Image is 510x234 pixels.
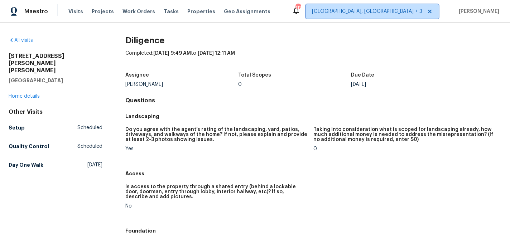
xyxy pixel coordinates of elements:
[77,143,102,150] span: Scheduled
[125,82,238,87] div: [PERSON_NAME]
[9,159,102,171] a: Day One Walk[DATE]
[198,51,235,56] span: [DATE] 12:11 AM
[125,97,501,104] h4: Questions
[187,8,215,15] span: Properties
[125,204,308,209] div: No
[92,8,114,15] span: Projects
[77,124,102,131] span: Scheduled
[125,113,501,120] h5: Landscaping
[351,82,464,87] div: [DATE]
[9,121,102,134] a: SetupScheduled
[125,50,501,68] div: Completed: to
[295,4,300,11] div: 111
[68,8,83,15] span: Visits
[125,37,501,44] h2: Diligence
[125,184,308,199] h5: Is access to the property through a shared entry (behind a lockable door, doorman, entry through ...
[125,146,308,151] div: Yes
[9,108,102,116] div: Other Visits
[125,127,308,142] h5: Do you agree with the agent’s rating of the landscaping, yard, patios, driveways, and walkways of...
[87,161,102,169] span: [DATE]
[164,9,179,14] span: Tasks
[125,73,149,78] h5: Assignee
[224,8,270,15] span: Geo Assignments
[122,8,155,15] span: Work Orders
[9,161,43,169] h5: Day One Walk
[153,51,191,56] span: [DATE] 9:49 AM
[9,124,25,131] h5: Setup
[313,127,496,142] h5: Taking into consideration what is scoped for landscaping already, how much additional money is ne...
[238,82,351,87] div: 0
[456,8,499,15] span: [PERSON_NAME]
[351,73,374,78] h5: Due Date
[9,53,102,74] h2: [STREET_ADDRESS][PERSON_NAME][PERSON_NAME]
[9,38,33,43] a: All visits
[9,143,49,150] h5: Quality Control
[9,77,102,84] h5: [GEOGRAPHIC_DATA]
[312,8,422,15] span: [GEOGRAPHIC_DATA], [GEOGRAPHIC_DATA] + 3
[9,94,40,99] a: Home details
[313,146,496,151] div: 0
[9,140,102,153] a: Quality ControlScheduled
[125,170,501,177] h5: Access
[238,73,271,78] h5: Total Scopes
[24,8,48,15] span: Maestro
